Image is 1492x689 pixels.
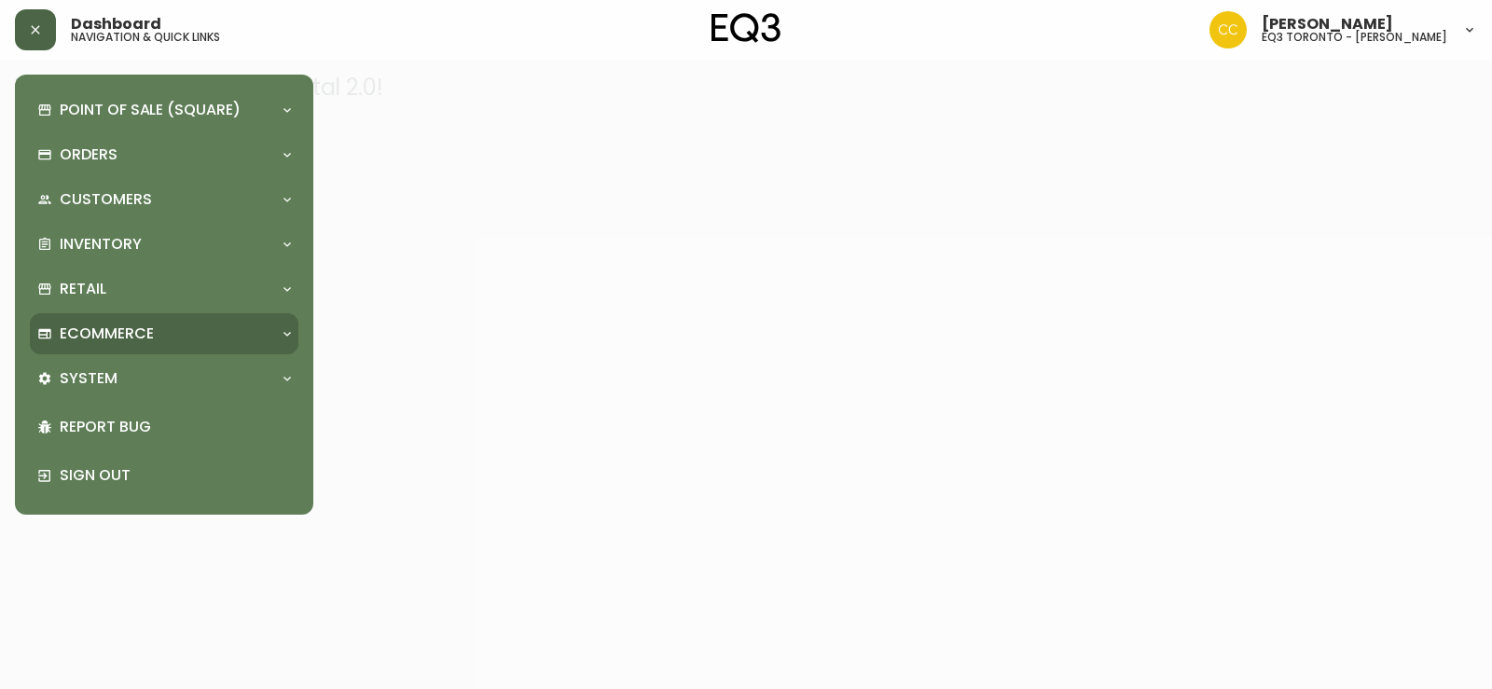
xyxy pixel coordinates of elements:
div: Orders [30,134,298,175]
div: Inventory [30,224,298,265]
h5: eq3 toronto - [PERSON_NAME] [1262,32,1447,43]
p: Report Bug [60,417,291,437]
p: Orders [60,145,117,165]
p: Retail [60,279,106,299]
div: Point of Sale (Square) [30,90,298,131]
div: Ecommerce [30,313,298,354]
div: Report Bug [30,403,298,451]
p: Customers [60,189,152,210]
div: Retail [30,269,298,310]
div: System [30,358,298,399]
img: ec7176bad513007d25397993f68ebbfb [1209,11,1247,48]
p: Sign Out [60,465,291,486]
span: Dashboard [71,17,161,32]
div: Sign Out [30,451,298,500]
p: Point of Sale (Square) [60,100,241,120]
span: [PERSON_NAME] [1262,17,1393,32]
p: Ecommerce [60,324,154,344]
img: logo [711,13,781,43]
p: System [60,368,117,389]
p: Inventory [60,234,142,255]
h5: navigation & quick links [71,32,220,43]
div: Customers [30,179,298,220]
